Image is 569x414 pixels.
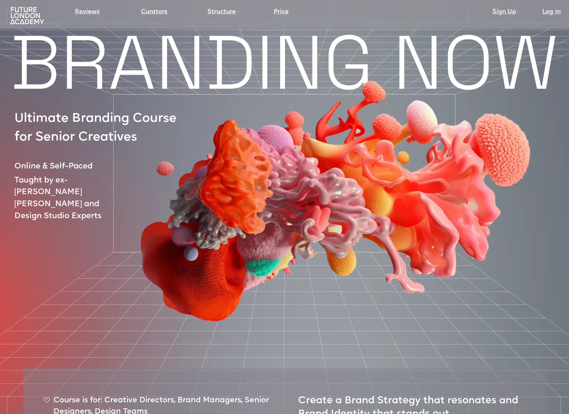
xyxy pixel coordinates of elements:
[141,7,167,17] a: Curators
[492,7,516,17] a: Sign Up
[274,7,289,17] a: Price
[14,109,185,147] p: Ultimate Branding Course for Senior Creatives
[542,7,561,17] a: Log In
[75,7,100,17] a: Reviews
[14,175,128,223] p: Taught by ex-[PERSON_NAME] [PERSON_NAME] and Design Studio Experts
[207,7,236,17] a: Structure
